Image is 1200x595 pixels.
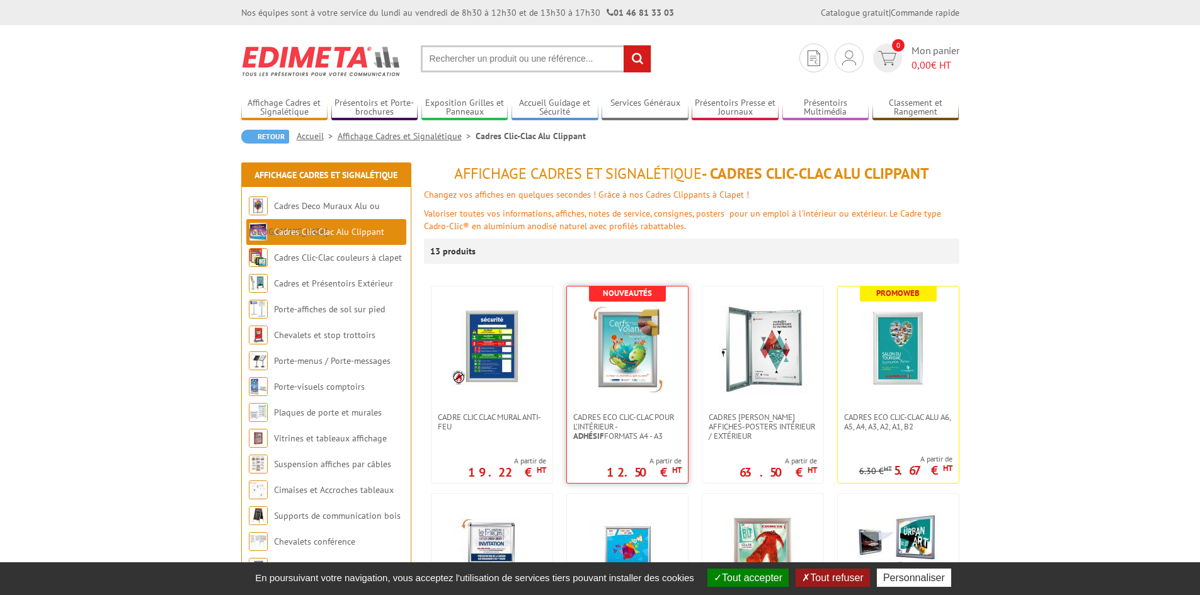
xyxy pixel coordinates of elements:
img: Chevalets et stop trottoirs [249,326,268,344]
a: Présentoirs et Porte-brochures [331,98,418,118]
a: Chevalets et stop trottoirs [274,329,375,341]
span: Cadres Eco Clic-Clac pour l'intérieur - formats A4 - A3 [573,412,682,441]
img: Cadres vitrines affiches-posters intérieur / extérieur [719,305,807,394]
a: Catalogue gratuit [821,7,889,18]
a: Présentoirs Multimédia [782,98,869,118]
img: devis rapide [878,51,896,65]
img: Chevalets conférence [249,532,268,551]
h1: - Cadres Clic-Clac Alu Clippant [424,166,959,182]
li: Cadres Clic-Clac Alu Clippant [476,130,586,142]
img: Cadres Eco Clic-Clac pour l'intérieur - <strong>Adhésif</strong> formats A4 - A3 [583,305,671,394]
a: Cadres Eco Clic-Clac alu A6, A5, A4, A3, A2, A1, B2 [838,412,959,431]
img: Vitrines et tableaux affichage [249,429,268,448]
span: 0 [892,39,905,52]
input: rechercher [624,45,651,72]
a: Accueil [297,130,338,142]
a: Cadres Clic-Clac couleurs à clapet [274,252,402,263]
a: Supports de communication bois [274,510,401,521]
a: Plaques de porte et murales [274,407,382,418]
a: Affichage Cadres et Signalétique [338,130,476,142]
p: 12.50 € [607,468,682,476]
img: Porte-affiches muraux [249,558,268,577]
a: Commande rapide [891,7,959,18]
sup: HT [943,463,952,473]
p: 6.30 € [859,467,892,476]
a: Cadres Clic-Clac Alu Clippant [274,226,384,237]
span: Cadres [PERSON_NAME] affiches-posters intérieur / extérieur [709,412,817,441]
b: Promoweb [876,288,920,298]
img: Porte-menus / Porte-messages [249,351,268,370]
img: Cimaises et Accroches tableaux [249,480,268,499]
a: Cadres Deco Muraux Alu ou [GEOGRAPHIC_DATA] [249,200,380,237]
a: Porte-visuels comptoirs [274,381,365,392]
span: Cadres Eco Clic-Clac alu A6, A5, A4, A3, A2, A1, B2 [844,412,952,431]
div: | [821,6,959,19]
a: Cadres et Présentoirs Extérieur [274,278,393,289]
a: Affichage Cadres et Signalétique [241,98,328,118]
font: Valoriser toutes vos informations, affiches, notes de service, consignes, posters pour un emploi ... [424,208,941,232]
a: Vitrines et tableaux affichage [274,433,387,444]
button: Tout refuser [796,569,869,587]
img: Cadres Clic-Clac Étanches Sécurisés du A3 au 120 x 160 cm [857,513,939,594]
sup: HT [884,464,892,473]
a: Cadres Eco Clic-Clac pour l'intérieur -Adhésifformats A4 - A3 [567,412,688,441]
a: Porte-menus / Porte-messages [274,355,391,366]
strong: Adhésif [573,431,604,441]
span: A partir de [607,456,682,466]
div: Nos équipes sont à votre service du lundi au vendredi de 8h30 à 12h30 et de 13h30 à 17h30 [241,6,674,19]
a: Cimaises et Accroches tableaux [274,484,394,496]
span: A partir de [740,456,817,466]
a: Affichage Cadres et Signalétique [254,169,397,181]
span: A partir de [468,456,546,466]
img: Cadres Deco Muraux Alu ou Bois [249,196,268,215]
a: Cadres [PERSON_NAME] affiches-posters intérieur / extérieur [702,412,823,441]
span: Mon panier [911,43,959,72]
input: Rechercher un produit ou une référence... [421,45,651,72]
img: Cadre CLIC CLAC Mural ANTI-FEU [451,305,533,387]
span: En poursuivant votre navigation, vous acceptez l'utilisation de services tiers pouvant installer ... [249,572,700,583]
sup: HT [537,465,546,475]
a: Suspension affiches par câbles [274,458,391,470]
button: Personnaliser (fenêtre modale) [877,569,951,587]
font: Changez vos affiches en quelques secondes ! Grâce à nos Cadres Clippants à Clapet ! [424,189,749,200]
span: Cadre CLIC CLAC Mural ANTI-FEU [438,412,546,431]
p: 5.67 € [894,467,952,474]
strong: 01 46 81 33 03 [607,7,674,18]
img: devis rapide [808,50,820,66]
sup: HT [808,465,817,475]
a: Cadre CLIC CLAC Mural ANTI-FEU [431,412,552,431]
a: Porte-affiches de sol sur pied [274,303,385,315]
img: Plaques de porte et murales [249,403,268,422]
p: 63.50 € [740,468,817,476]
a: Présentoirs Presse et Journaux [692,98,779,118]
span: 0,00 [911,59,931,71]
a: Exposition Grilles et Panneaux [421,98,508,118]
a: devis rapide 0 Mon panier 0,00€ HT [870,43,959,72]
img: Cadres Eco Clic-Clac alu A6, A5, A4, A3, A2, A1, B2 [854,305,942,394]
img: Edimeta [241,38,402,84]
a: Chevalets conférence [274,536,355,547]
img: Porte-visuels comptoirs [249,377,268,396]
span: € HT [911,58,959,72]
sup: HT [672,465,682,475]
img: Cadres Clic-Clac couleurs à clapet [249,248,268,267]
img: Cadres et Présentoirs Extérieur [249,274,268,293]
a: Services Généraux [602,98,689,118]
p: 13 produits [430,239,477,264]
b: Nouveautés [603,288,652,298]
img: Porte-affiches de sol sur pied [249,300,268,319]
p: 19.22 € [468,468,546,476]
img: Suspension affiches par câbles [249,455,268,473]
a: Accueil Guidage et Sécurité [511,98,598,118]
a: Classement et Rangement [872,98,959,118]
span: Affichage Cadres et Signalétique [454,164,702,183]
img: devis rapide [842,50,856,65]
a: Retour [241,130,289,144]
span: A partir de [859,454,952,464]
button: Tout accepter [707,569,789,587]
img: Supports de communication bois [249,506,268,525]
